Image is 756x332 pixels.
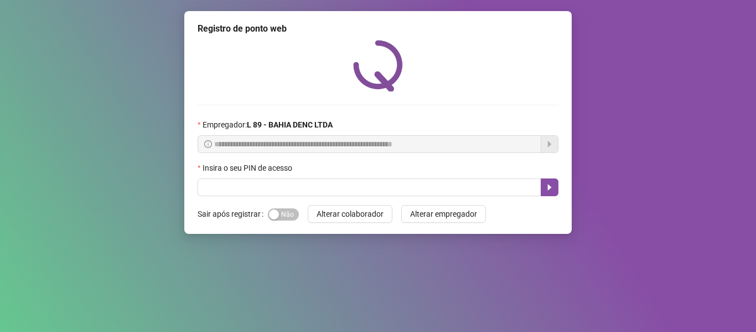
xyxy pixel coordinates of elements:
[545,183,554,192] span: caret-right
[198,205,268,223] label: Sair após registrar
[410,208,477,220] span: Alterar empregador
[198,162,299,174] label: Insira o seu PIN de acesso
[198,22,558,35] div: Registro de ponto web
[308,205,392,223] button: Alterar colaborador
[353,40,403,91] img: QRPoint
[401,205,486,223] button: Alterar empregador
[203,119,333,131] span: Empregador :
[317,208,384,220] span: Alterar colaborador
[204,140,212,148] span: info-circle
[247,120,333,129] strong: L 89 - BAHIA DENC LTDA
